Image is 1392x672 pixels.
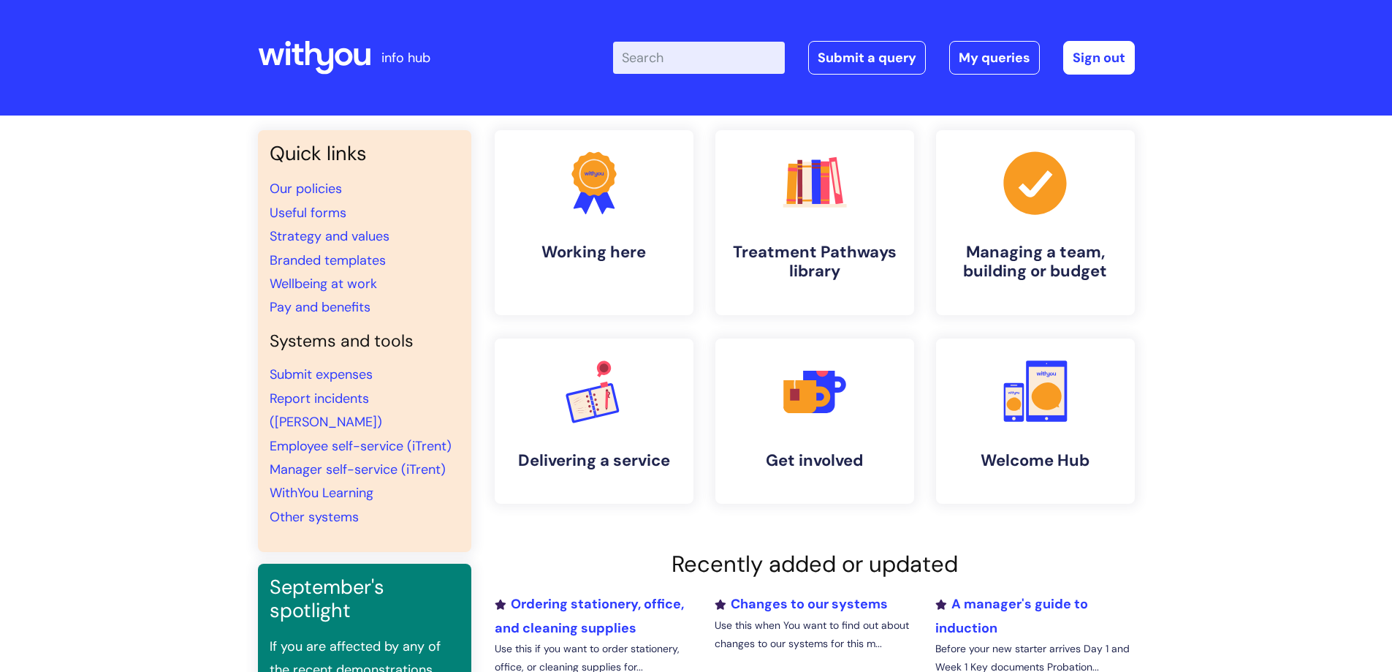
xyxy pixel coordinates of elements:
[1063,41,1135,75] a: Sign out
[270,252,386,269] a: Branded templates
[935,595,1088,636] a: A manager's guide to induction
[936,339,1135,504] a: Welcome Hub
[495,595,684,636] a: Ordering stationery, office, and cleaning supplies
[495,130,693,315] a: Working here
[270,331,460,352] h4: Systems and tools
[270,484,373,502] a: WithYou Learning
[715,339,914,504] a: Get involved
[495,551,1135,578] h2: Recently added or updated
[808,41,926,75] a: Submit a query
[270,180,342,197] a: Our policies
[270,461,446,478] a: Manager self-service (iTrent)
[727,243,902,282] h4: Treatment Pathways library
[270,508,359,526] a: Other systems
[949,41,1040,75] a: My queries
[270,142,460,165] h3: Quick links
[715,616,913,653] p: Use this when You want to find out about changes to our systems for this m...
[506,243,682,262] h4: Working here
[270,204,346,222] a: Useful forms
[506,451,682,470] h4: Delivering a service
[727,451,902,470] h4: Get involved
[270,275,377,292] a: Wellbeing at work
[613,42,785,74] input: Search
[270,575,460,623] h3: September's spotlight
[381,46,430,69] p: info hub
[936,130,1135,315] a: Managing a team, building or budget
[715,595,888,613] a: Changes to our systems
[495,339,693,504] a: Delivering a service
[270,298,370,316] a: Pay and benefits
[948,243,1123,282] h4: Managing a team, building or budget
[270,437,452,455] a: Employee self-service (iTrent)
[715,130,914,315] a: Treatment Pathways library
[613,41,1135,75] div: | -
[270,227,389,245] a: Strategy and values
[270,366,373,383] a: Submit expenses
[270,390,382,431] a: Report incidents ([PERSON_NAME])
[948,451,1123,470] h4: Welcome Hub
